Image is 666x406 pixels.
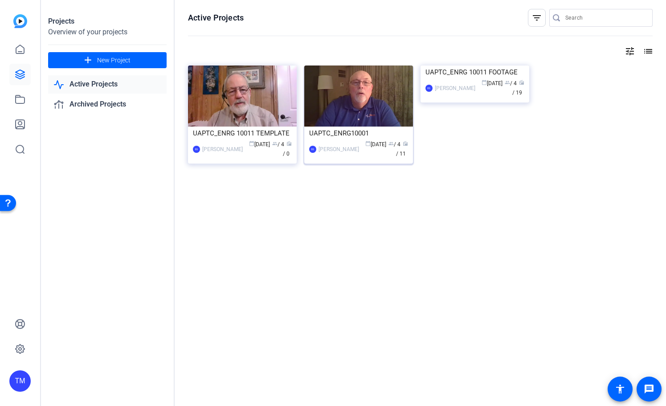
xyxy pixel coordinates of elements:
[272,141,284,148] span: / 4
[202,145,243,154] div: [PERSON_NAME]
[193,146,200,153] div: BS
[283,141,292,157] span: / 0
[319,145,359,154] div: [PERSON_NAME]
[482,80,487,85] span: calendar_today
[193,127,292,140] div: UAPTC_ENRG 10011 TEMPLATE
[642,46,653,57] mat-icon: list
[435,84,475,93] div: [PERSON_NAME]
[615,384,625,394] mat-icon: accessibility
[519,80,524,85] span: radio
[625,46,635,57] mat-icon: tune
[97,56,131,65] span: New Project
[48,75,167,94] a: Active Projects
[482,80,503,86] span: [DATE]
[249,141,270,148] span: [DATE]
[249,141,254,146] span: calendar_today
[644,384,654,394] mat-icon: message
[286,141,292,146] span: radio
[388,141,394,146] span: group
[309,127,408,140] div: UAPTC_ENRG10001
[188,12,244,23] h1: Active Projects
[531,12,542,23] mat-icon: filter_list
[365,141,386,148] span: [DATE]
[425,85,433,92] div: BS
[48,95,167,114] a: Archived Projects
[13,14,27,28] img: blue-gradient.svg
[48,52,167,68] button: New Project
[505,80,510,85] span: group
[365,141,371,146] span: calendar_today
[48,16,167,27] div: Projects
[272,141,278,146] span: group
[565,12,646,23] input: Search
[425,66,524,79] div: UAPTC_ENRG 10011 FOOTAGE
[9,370,31,392] div: TM
[505,80,517,86] span: / 4
[309,146,316,153] div: BS
[48,27,167,37] div: Overview of your projects
[388,141,400,148] span: / 4
[403,141,408,146] span: radio
[82,55,94,66] mat-icon: add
